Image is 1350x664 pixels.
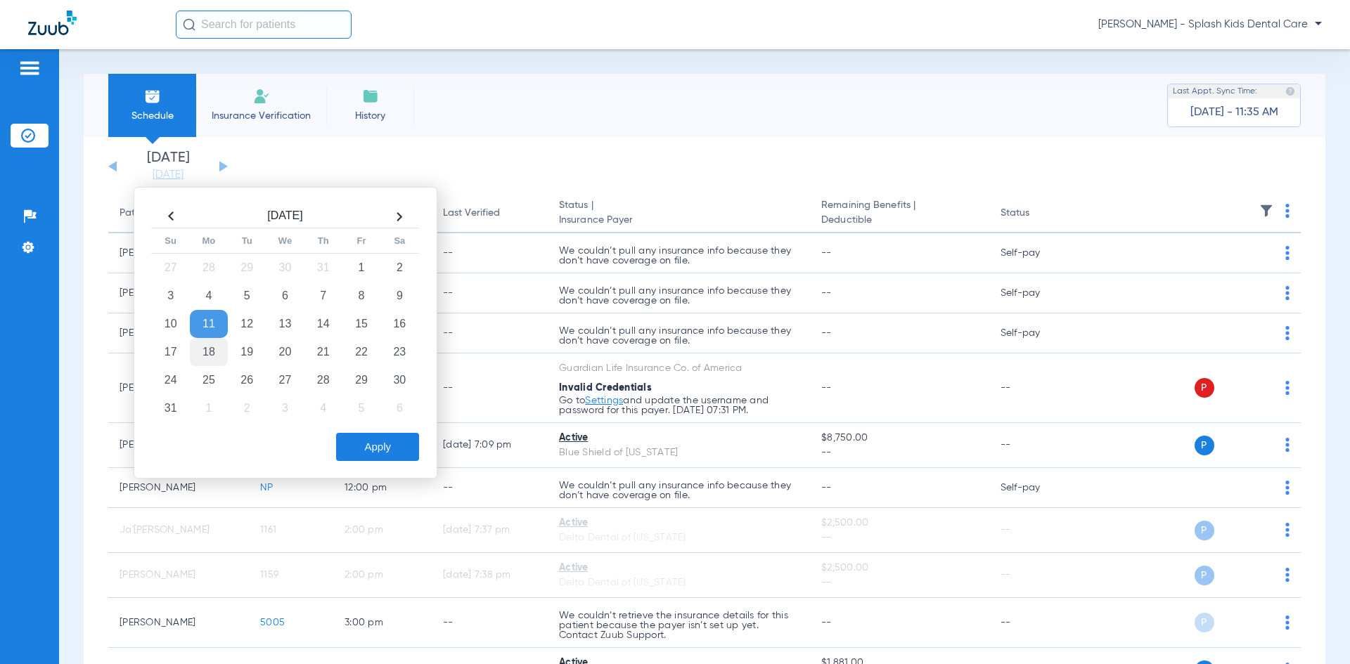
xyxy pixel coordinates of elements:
td: 12:00 PM [333,468,432,508]
td: [DATE] 7:09 PM [432,423,548,468]
img: x.svg [1254,326,1268,340]
div: Last Verified [443,206,500,221]
img: group-dot-blue.svg [1285,204,1290,218]
span: 1159 [260,570,278,580]
div: Patient Name [120,206,238,221]
span: $2,500.00 [821,516,977,530]
span: Invalid Credentials [559,383,652,393]
td: -- [989,423,1084,468]
td: -- [989,508,1084,553]
span: [DATE] - 11:35 AM [1190,105,1278,119]
img: x.svg [1254,438,1268,452]
img: group-dot-blue.svg [1285,523,1290,537]
li: [DATE] [126,151,210,182]
a: [DATE] [126,168,210,182]
th: Remaining Benefits | [810,194,989,233]
span: P [1195,613,1214,632]
span: P [1195,378,1214,398]
span: -- [821,328,832,338]
span: Deductible [821,213,977,228]
img: x.svg [1254,481,1268,495]
img: group-dot-blue.svg [1285,481,1290,495]
td: [DATE] 7:38 PM [432,553,548,598]
span: -- [821,483,832,493]
img: group-dot-blue.svg [1285,286,1290,300]
img: Manual Insurance Verification [253,88,270,105]
img: Schedule [144,88,161,105]
img: group-dot-blue.svg [1285,246,1290,260]
td: Self-pay [989,313,1084,353]
span: -- [821,618,832,627]
img: x.svg [1254,523,1268,537]
span: $8,750.00 [821,431,977,445]
div: Last Verified [443,206,536,221]
div: Patient Name [120,206,181,221]
td: -- [989,598,1084,648]
span: P [1195,521,1214,540]
span: -- [821,248,832,258]
img: History [362,88,379,105]
img: x.svg [1254,381,1268,395]
span: Last Appt. Sync Time: [1173,84,1257,98]
img: group-dot-blue.svg [1285,381,1290,395]
span: -- [821,383,832,393]
td: 2:00 PM [333,508,432,553]
p: We couldn’t pull any insurance info because they don’t have coverage on file. [559,326,799,346]
span: History [337,109,404,123]
img: group-dot-blue.svg [1285,568,1290,582]
span: Insurance Payer [559,213,799,228]
th: Status [989,194,1084,233]
td: Self-pay [989,233,1084,273]
td: [DATE] 7:37 PM [432,508,548,553]
td: Self-pay [989,468,1084,508]
p: We couldn’t pull any insurance info because they don’t have coverage on file. [559,481,799,500]
img: group-dot-blue.svg [1285,438,1290,452]
span: -- [821,445,977,460]
img: x.svg [1254,286,1268,300]
td: -- [432,353,548,423]
p: We couldn’t retrieve the insurance details for this patient because the payer isn’t set up yet. C... [559,611,799,640]
td: [PERSON_NAME] [108,553,249,598]
span: 5005 [260,618,285,627]
th: [DATE] [190,205,380,228]
div: Delta Dental of [US_STATE] [559,575,799,590]
img: filter.svg [1259,204,1273,218]
div: Active [559,561,799,575]
td: -- [989,553,1084,598]
span: 1161 [260,525,276,535]
iframe: Chat Widget [1280,597,1350,664]
span: Insurance Verification [207,109,316,123]
img: x.svg [1254,616,1268,630]
img: last sync help info [1285,86,1295,96]
span: -- [821,575,977,590]
td: Ja'[PERSON_NAME] [108,508,249,553]
img: hamburger-icon [18,60,41,77]
th: Status | [548,194,810,233]
span: [PERSON_NAME] - Splash Kids Dental Care [1098,18,1322,32]
td: [PERSON_NAME] [108,468,249,508]
a: Settings [585,396,623,405]
p: We couldn’t pull any insurance info because they don’t have coverage on file. [559,246,799,266]
td: -- [432,273,548,313]
td: 2:00 PM [333,553,432,598]
button: Apply [336,433,419,461]
span: -- [821,288,832,298]
div: Active [559,431,799,445]
img: Zuub Logo [28,11,77,35]
span: $2,500.00 [821,561,977,575]
img: Search Icon [183,18,195,31]
span: NP [260,483,274,493]
td: [PERSON_NAME] [108,598,249,648]
span: Schedule [119,109,186,123]
td: Self-pay [989,273,1084,313]
span: -- [821,530,977,545]
div: Active [559,516,799,530]
p: Go to and update the username and password for this payer. [DATE] 07:31 PM. [559,396,799,415]
img: x.svg [1254,568,1268,582]
div: Delta Dental of [US_STATE] [559,530,799,545]
td: -- [432,313,548,353]
td: -- [989,353,1084,423]
input: Search for patients [176,11,352,39]
div: Guardian Life Insurance Co. of America [559,361,799,376]
span: P [1195,436,1214,455]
